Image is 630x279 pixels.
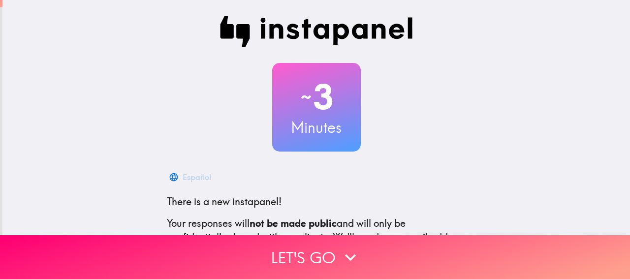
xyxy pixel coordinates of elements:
[183,170,211,184] div: Español
[167,195,282,208] span: There is a new instapanel!
[220,16,413,47] img: Instapanel
[167,167,215,187] button: Español
[272,117,361,138] h3: Minutes
[272,77,361,117] h2: 3
[167,217,466,258] p: Your responses will and will only be confidentially shared with our clients. We'll need your emai...
[250,217,337,229] b: not be made public
[299,82,313,112] span: ~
